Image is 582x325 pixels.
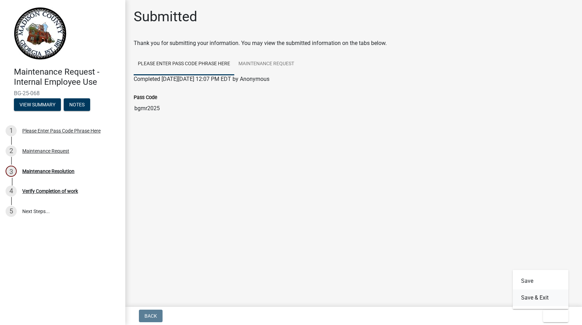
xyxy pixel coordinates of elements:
[134,8,197,25] h1: Submitted
[22,128,101,133] div: Please Enter Pass Code Phrase Here
[22,169,74,174] div: Maintenance Resolution
[513,273,568,289] button: Save
[549,313,559,319] span: Exit
[543,310,568,322] button: Exit
[139,310,163,322] button: Back
[6,206,17,217] div: 5
[6,125,17,136] div: 1
[6,186,17,197] div: 4
[6,166,17,177] div: 3
[134,76,269,82] span: Completed [DATE][DATE] 12:07 PM EDT by Anonymous
[144,313,157,319] span: Back
[14,90,111,97] span: BG-25-068
[134,39,574,47] div: Thank you for submitting your information. You may view the submitted information on the tabs below.
[22,189,78,194] div: Verify Completion of work
[134,53,234,75] a: Please Enter Pass Code Phrase Here
[64,102,90,108] wm-modal-confirm: Notes
[64,98,90,111] button: Notes
[14,98,61,111] button: View Summary
[22,149,69,153] div: Maintenance Request
[14,67,120,87] h4: Maintenance Request - Internal Employee Use
[513,289,568,306] button: Save & Exit
[234,53,298,75] a: Maintenance Request
[513,270,568,309] div: Exit
[14,102,61,108] wm-modal-confirm: Summary
[134,95,157,100] label: Pass Code
[6,145,17,157] div: 2
[14,7,66,60] img: Madison County, Georgia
